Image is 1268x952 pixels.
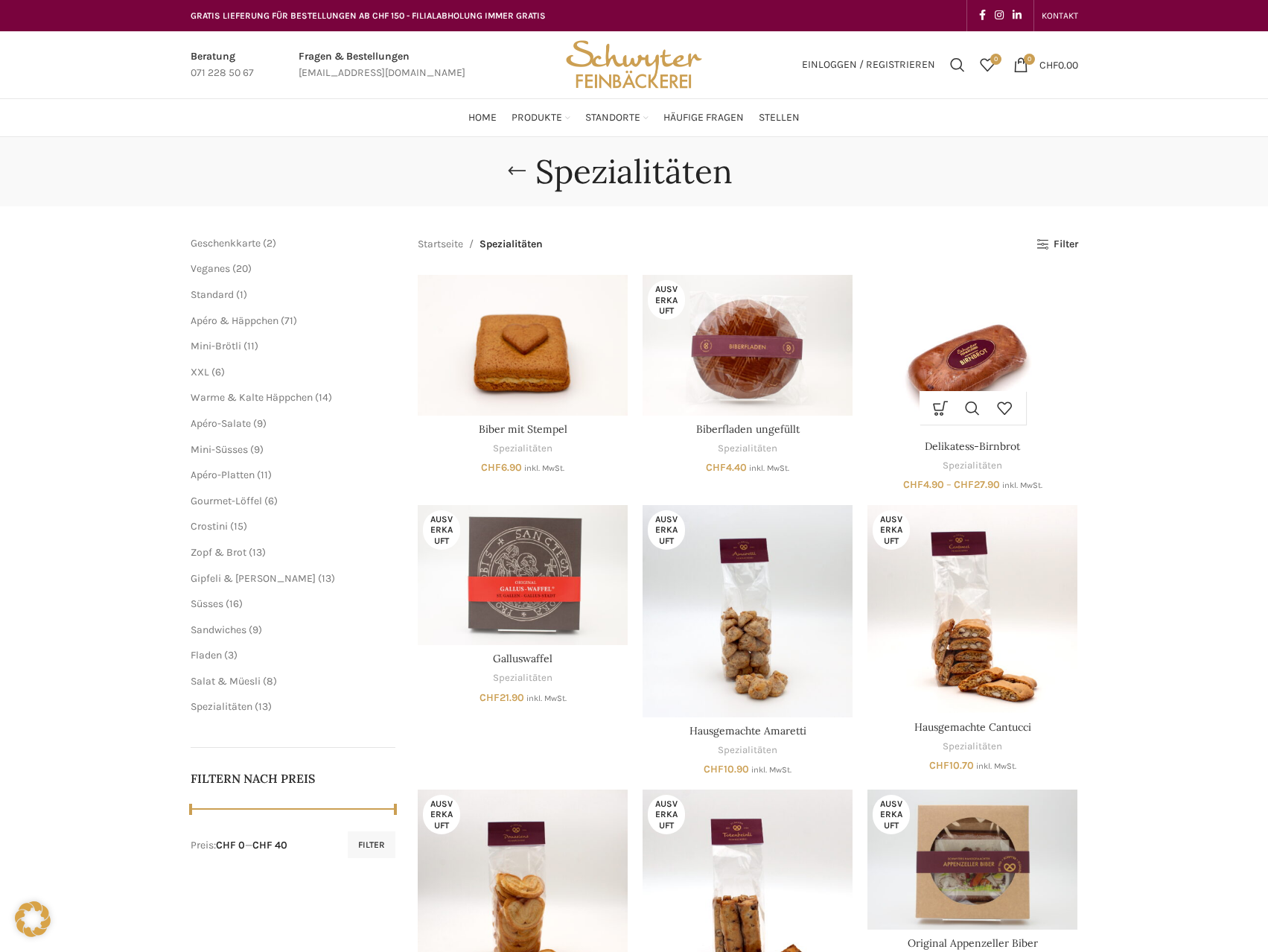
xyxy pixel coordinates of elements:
span: 16 [229,597,239,610]
a: 0 [972,50,1002,80]
small: inkl. MwSt. [1002,480,1042,490]
span: 0 [990,54,1001,65]
span: Ausverkauft [423,795,460,834]
span: Häufige Fragen [663,111,744,125]
a: Süsses [191,597,223,610]
bdi: 6.90 [481,461,522,474]
span: Ausverkauft [648,795,685,834]
nav: Breadcrumb [418,236,543,253]
a: Standorte [585,103,649,133]
span: Ausverkauft [648,280,685,320]
a: Galluswaffel [493,652,552,665]
small: inkl. MwSt. [526,694,567,703]
bdi: 0.00 [1039,58,1078,71]
a: Häufige Fragen [663,103,744,133]
a: Wähle Optionen für „Delikatess-Birnbrot“ [925,391,957,425]
a: Hausgemachte Cantucci [867,505,1077,714]
span: Salat & Müesli [191,675,261,688]
a: Home [468,103,497,133]
a: Hausgemachte Cantucci [914,720,1031,734]
span: 20 [236,262,248,275]
span: 6 [215,366,221,378]
a: Original Appenzeller Biber [867,790,1077,930]
a: Spezialitäten [493,671,552,685]
span: 15 [234,520,243,533]
a: Spezialitäten [493,442,552,456]
span: 1 [240,288,243,301]
span: 11 [261,469,268,481]
span: 13 [258,700,268,713]
span: Warme & Kalte Häppchen [191,391,313,404]
h5: Filtern nach Preis [191,770,396,787]
span: CHF [706,461,726,474]
a: Produkte [512,103,570,133]
button: Filter [348,831,395,858]
a: Veganes [191,262,230,275]
a: Schnellansicht [957,391,989,425]
a: Stellen [759,103,800,133]
a: Infobox link [191,48,254,82]
span: Ausverkauft [873,510,910,550]
span: CHF 40 [252,839,287,851]
span: CHF [954,478,974,491]
a: Infobox link [299,48,465,82]
span: CHF [1039,58,1058,71]
a: Gourmet-Löffel [191,495,262,507]
a: Startseite [418,236,463,253]
span: CHF [929,759,949,772]
div: Secondary navigation [1034,1,1086,31]
span: 3 [228,649,234,661]
a: Apéro-Platten [191,469,255,481]
span: 9 [254,443,260,456]
span: 2 [267,237,273,250]
bdi: 27.90 [954,478,1000,491]
a: Biber mit Stempel [479,422,567,436]
span: Spezialitäten [191,700,252,713]
a: Spezialitäten [718,743,777,758]
a: Hausgemachte Amaretti [643,505,853,717]
span: Home [468,111,497,125]
span: 71 [284,314,293,327]
a: Biberfladen ungefüllt [696,422,800,436]
span: 14 [319,391,328,404]
span: – [946,478,952,491]
img: Bäckerei Schwyter [561,31,707,98]
a: Einloggen / Registrieren [794,50,943,80]
span: CHF [481,461,501,474]
div: Preis: — [191,838,287,853]
a: Biber mit Stempel [418,275,628,415]
span: Mini-Süsses [191,443,248,456]
a: Site logo [561,57,707,70]
a: Delikatess-Birnbrot [925,439,1020,453]
small: inkl. MwSt. [751,765,791,775]
h1: Spezialitäten [535,152,733,191]
span: XXL [191,366,209,378]
span: 9 [257,417,263,430]
span: Sandwiches [191,623,246,636]
small: inkl. MwSt. [524,463,564,473]
a: Original Appenzeller Biber [908,936,1038,950]
a: Biberfladen ungefüllt [643,275,853,415]
span: 0 [1024,54,1035,65]
span: 8 [267,675,273,688]
span: CHF 0 [216,839,245,851]
a: Instagram social link [990,5,1008,26]
a: Galluswaffel [418,505,628,645]
div: Main navigation [183,103,1086,133]
small: inkl. MwSt. [976,761,1016,771]
a: Mini-Brötli [191,340,241,352]
bdi: 10.70 [929,759,974,772]
a: Apéro & Häppchen [191,314,278,327]
a: Facebook social link [975,5,990,26]
span: Ausverkauft [648,510,685,550]
a: Suchen [943,50,972,80]
a: Apéro-Salate [191,417,251,430]
span: CHF [704,763,724,775]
